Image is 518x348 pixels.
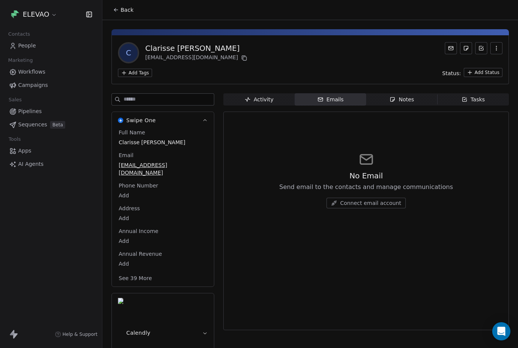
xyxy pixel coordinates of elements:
img: Swipe One [118,118,123,123]
span: Full Name [117,129,147,136]
span: Address [117,205,141,212]
span: Tools [5,134,24,145]
button: Back [108,3,138,17]
a: AI Agents [6,158,96,170]
span: Sequences [18,121,47,129]
span: No Email [349,170,383,181]
div: Tasks [461,96,485,104]
span: Connect email account [340,199,401,207]
span: C [119,44,138,62]
span: Marketing [5,55,36,66]
a: Pipelines [6,105,96,118]
span: Add [119,214,207,222]
span: Beta [50,121,65,129]
span: Add [119,237,207,245]
span: [EMAIL_ADDRESS][DOMAIN_NAME] [119,161,207,176]
a: Apps [6,145,96,157]
span: Workflows [18,68,46,76]
span: Add [119,192,207,199]
span: Apps [18,147,31,155]
span: Annual Revenue [117,250,163,258]
div: Notes [389,96,414,104]
button: ELEVAO [9,8,59,21]
span: Pipelines [18,107,42,115]
img: cropped-elevao_favicon-512x512.png [11,10,20,19]
span: Clarisse [PERSON_NAME] [119,139,207,146]
a: SequencesBeta [6,118,96,131]
span: Email [117,151,135,159]
span: Annual Income [117,227,160,235]
button: Swipe OneSwipe One [112,112,214,129]
span: Help & Support [63,331,97,337]
span: ELEVAO [23,9,49,19]
div: Swipe OneSwipe One [112,129,214,287]
a: Help & Support [55,331,97,337]
span: Swipe One [126,117,156,124]
span: Campaigns [18,81,48,89]
span: Contacts [5,28,33,40]
a: Workflows [6,66,96,78]
span: Calendly [126,329,151,337]
div: Clarisse [PERSON_NAME] [145,43,249,54]
span: Phone Number [117,182,160,189]
button: See 39 More [114,271,157,285]
a: Campaigns [6,79,96,91]
span: Send email to the contacts and manage communications [279,183,453,192]
a: People [6,39,96,52]
button: Connect email account [326,198,406,208]
div: [EMAIL_ADDRESS][DOMAIN_NAME] [145,54,249,63]
span: Sales [5,94,25,106]
span: Status: [442,69,461,77]
span: AI Agents [18,160,44,168]
button: Add Status [464,68,502,77]
span: Back [121,6,133,14]
button: Add Tags [118,69,152,77]
div: Open Intercom Messenger [492,322,510,340]
div: Activity [245,96,273,104]
span: Add [119,260,207,268]
span: People [18,42,36,50]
